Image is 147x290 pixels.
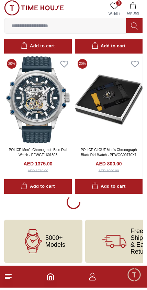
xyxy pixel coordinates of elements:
[45,237,65,251] span: 5000+ Models
[106,3,123,20] a: 0Wishlist
[95,163,122,170] h4: AED 800.00
[21,45,55,53] div: Add to cart
[28,171,48,176] div: AED 1719.00
[92,185,125,193] div: Add to cart
[9,150,67,159] a: POLICE Men's Chronograph Blue Dial Watch - PEWGE1601803
[124,13,142,18] span: My Bag
[46,275,55,283] a: Home
[21,185,55,193] div: Add to cart
[23,163,52,170] h4: AED 1375.00
[7,61,16,71] span: 20 %
[75,41,143,56] button: Add to cart
[75,59,143,146] img: POLICE CLOUT Men's Chronograph Black Dial Watch - PEWGC00770X1
[99,171,119,176] div: AED 1000.00
[4,3,64,18] img: ...
[116,3,122,8] span: 0
[92,45,125,53] div: Add to cart
[75,182,143,196] button: Add to cart
[123,3,143,20] button: My Bag
[78,61,87,71] span: 20 %
[4,182,72,196] button: Add to cart
[81,150,137,159] a: POLICE CLOUT Men's Chronograph Black Dial Watch - PEWGC00770X1
[127,270,142,285] div: Chat Widget
[106,14,123,19] span: Wishlist
[4,41,72,56] button: Add to cart
[4,59,72,146] img: POLICE Men's Chronograph Blue Dial Watch - PEWGE1601803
